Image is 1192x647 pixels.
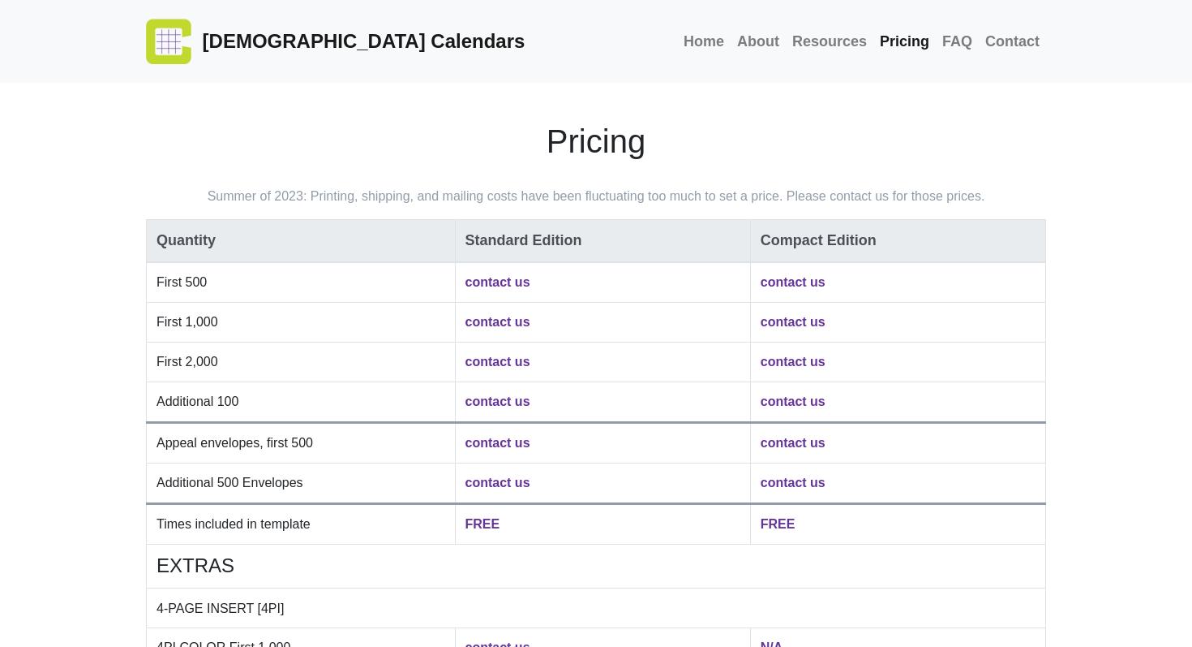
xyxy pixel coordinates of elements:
[761,395,825,408] span: contact us
[465,436,530,450] span: contact us
[936,24,979,59] a: FAQ
[731,24,786,59] a: About
[157,602,284,615] h6: 4-page insert [4PI]
[761,476,825,490] span: contact us
[465,315,530,329] span: contact us
[146,187,1046,206] p: Summer of 2023: Printing, shipping, and mailing costs have been fluctuating too much to set a pri...
[761,517,795,531] span: FREE
[455,220,750,263] th: Quantity
[146,122,1046,161] h1: Pricing
[761,355,825,369] span: contact us
[677,24,731,59] a: Home
[465,355,530,369] span: contact us
[196,30,525,52] span: [DEMOGRAPHIC_DATA] Calendars
[761,436,825,450] span: contact us
[147,343,456,382] td: First 2,000
[147,464,456,504] td: Additional 500 Envelopes
[750,220,1045,263] th: Quantity
[465,275,530,289] span: contact us
[147,504,456,545] td: Times included in template
[786,24,873,59] a: Resources
[979,24,1046,59] a: Contact
[465,476,530,490] span: contact us
[761,275,825,289] span: contact us
[465,395,530,408] span: contact us
[761,315,825,329] span: contact us
[147,220,456,263] th: Quantity
[147,262,456,303] td: First 500
[147,303,456,343] td: First 1,000
[146,19,191,64] img: logo.png
[873,24,936,59] a: Pricing
[147,423,456,464] td: Appeal envelopes, first 500
[146,6,525,76] a: [DEMOGRAPHIC_DATA] Calendars
[465,517,500,531] span: FREE
[157,554,234,576] h4: Extras
[147,382,456,423] td: Additional 100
